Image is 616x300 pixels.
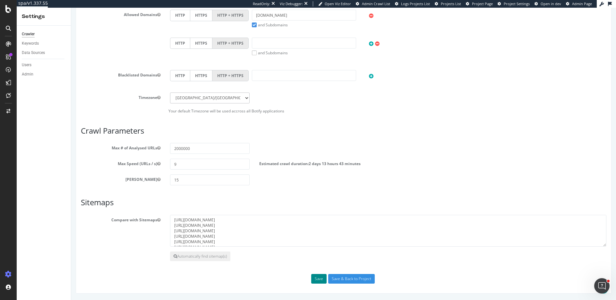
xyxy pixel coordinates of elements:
h3: Sitemaps [10,190,535,199]
span: 2 days 13 hours 43 minutes [237,153,289,159]
span: Projects List [441,1,461,6]
button: Timezone [86,87,89,93]
textarea: [URL][DOMAIN_NAME] [URL][DOMAIN_NAME] [URL][DOMAIN_NAME] [URL][DOMAIN_NAME] [URL][DOMAIN_NAME] [U... [99,207,535,239]
iframe: Intercom live chat [594,278,610,294]
div: Settings [22,13,66,20]
iframe: To enrich screen reader interactions, please activate Accessibility in Grammarly extension settings [71,8,616,300]
a: Users [22,62,66,68]
label: and Subdomains [181,14,217,20]
a: Open Viz Editor [318,1,351,6]
span: Open in dev [541,1,561,6]
span: Open Viz Editor [325,1,351,6]
input: Save & Back to Project [257,266,304,276]
label: [PERSON_NAME] [5,167,94,174]
button: Max Speed (URLs / s) [86,153,89,159]
h3: Crawl Parameters [10,119,535,127]
button: Automatically find sitemap(s) [99,244,159,253]
label: HTTP + HTTPS [141,62,177,74]
span: Project Page [472,1,493,6]
a: Admin Page [566,1,592,6]
div: Data Sources [22,49,45,56]
a: Project Page [466,1,493,6]
span: Admin Page [572,1,592,6]
label: HTTP [99,30,119,41]
label: HTTP [99,62,119,74]
button: Save [240,266,255,276]
a: Project Settings [498,1,530,6]
a: Keywords [22,40,66,47]
button: Blacklisted Domains [86,65,89,70]
div: Admin [22,71,33,78]
span: Logs Projects List [401,1,430,6]
div: Users [22,62,31,68]
label: HTTP + HTTPS [141,30,177,41]
a: Open in dev [535,1,561,6]
button: Max # of Analysed URLs [86,137,89,143]
label: Timezone [5,85,94,93]
div: Crawler [22,31,35,38]
label: HTTPS [119,62,141,74]
button: Compare with Sitemaps [86,209,89,215]
p: Your default Timezone will be used accross all Botify applications [10,101,535,106]
button: [PERSON_NAME] [86,169,89,174]
div: Keywords [22,40,39,47]
a: Projects List [435,1,461,6]
label: HTTPS [119,30,141,41]
label: Max # of Analysed URLs [5,135,94,143]
label: Estimated crawl duration: [188,151,289,159]
label: Max Speed (URLs / s) [5,151,94,159]
a: Crawler [22,31,66,38]
a: Admin Crawl List [356,1,390,6]
span: Admin Crawl List [362,1,390,6]
label: and Subdomains [181,42,217,48]
a: Admin [22,71,66,78]
label: Blacklisted Domains [5,62,94,70]
a: Data Sources [22,49,66,56]
div: Viz Debugger: [280,1,303,6]
span: Project Settings [504,1,530,6]
label: Compare with Sitemaps [5,207,94,215]
div: ReadOnly: [253,1,270,6]
a: Logs Projects List [395,1,430,6]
